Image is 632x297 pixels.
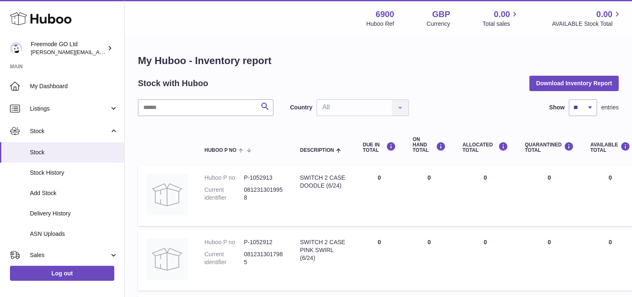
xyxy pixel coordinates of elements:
span: 0 [548,174,551,181]
dt: Huboo P no [204,238,244,246]
strong: GBP [432,9,450,20]
td: 0 [404,230,454,290]
h2: Stock with Huboo [138,78,208,89]
span: [PERSON_NAME][EMAIL_ADDRESS][DOMAIN_NAME] [31,49,167,55]
span: Listings [30,105,109,113]
span: entries [601,104,619,111]
a: 0.00 AVAILABLE Stock Total [552,9,622,28]
span: Sales [30,251,109,259]
div: SWITCH 2 CASE PINK SWIRL (6/24) [300,238,346,262]
span: 0 [548,239,551,245]
div: ALLOCATED Total [462,142,508,153]
span: Total sales [482,20,519,28]
span: 0.00 [494,9,510,20]
td: 0 [404,166,454,226]
dd: P-1052913 [244,174,283,182]
label: Show [549,104,565,111]
span: Stock [30,127,109,135]
span: Stock History [30,169,118,177]
span: Huboo P no [204,148,236,153]
a: Log out [10,266,114,281]
h1: My Huboo - Inventory report [138,54,619,67]
strong: 6900 [376,9,394,20]
span: AVAILABLE Stock Total [552,20,622,28]
div: QUARANTINED Total [525,142,574,153]
span: 0.00 [596,9,612,20]
td: 0 [454,166,516,226]
span: Stock [30,148,118,156]
span: Delivery History [30,210,118,218]
td: 0 [354,230,404,290]
span: ASN Uploads [30,230,118,238]
div: AVAILABLE Total [590,142,630,153]
td: 0 [354,166,404,226]
div: ON HAND Total [413,137,446,153]
div: Freemode GO Ltd [31,40,106,56]
dd: 0812313017985 [244,250,283,266]
span: Add Stock [30,189,118,197]
img: product image [146,238,188,280]
button: Download Inventory Report [529,76,619,91]
dt: Current identifier [204,186,244,202]
dd: 0812313019958 [244,186,283,202]
img: lenka.smikniarova@gioteck.com [10,42,22,54]
a: 0.00 Total sales [482,9,519,28]
dd: P-1052912 [244,238,283,246]
img: product image [146,174,188,215]
dt: Current identifier [204,250,244,266]
dt: Huboo P no [204,174,244,182]
label: Country [290,104,312,111]
div: SWITCH 2 CASE DOODLE (6/24) [300,174,346,190]
span: My Dashboard [30,82,118,90]
div: DUE IN TOTAL [363,142,396,153]
span: Description [300,148,334,153]
div: Huboo Ref [366,20,394,28]
div: Currency [427,20,450,28]
td: 0 [454,230,516,290]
